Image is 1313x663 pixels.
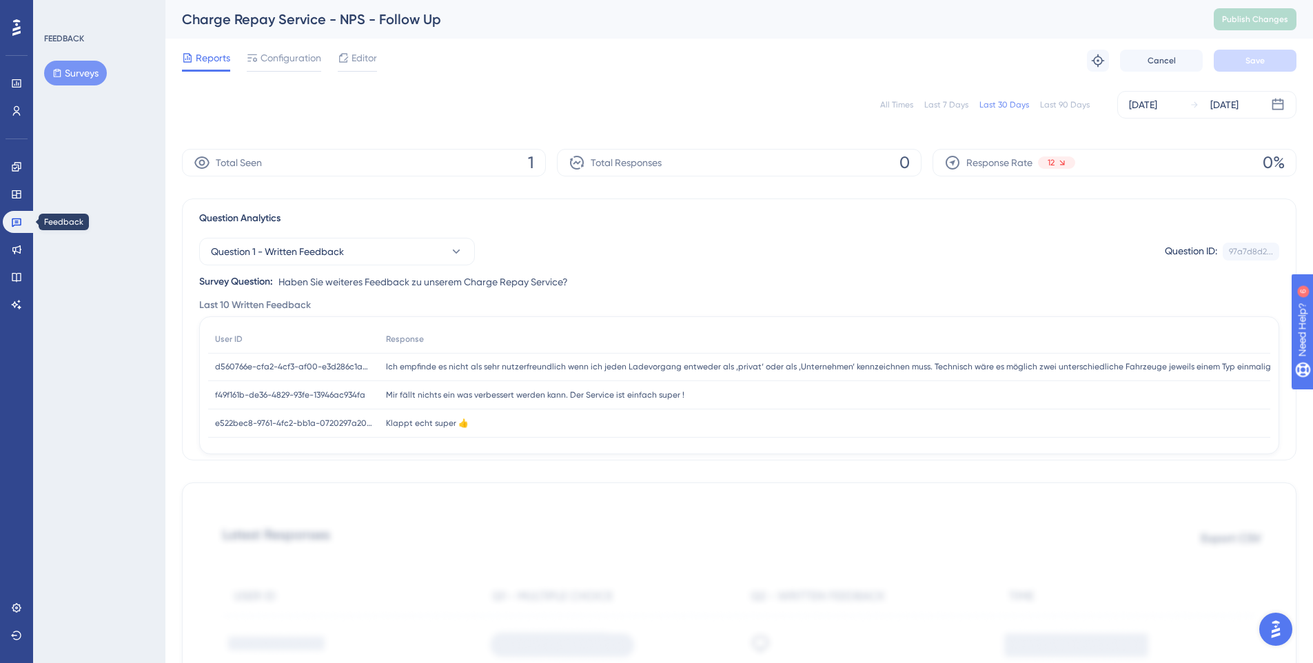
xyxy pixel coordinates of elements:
div: Last 90 Days [1040,99,1090,110]
span: Cancel [1148,55,1176,66]
span: Haben Sie weiteres Feedback zu unserem Charge Repay Service? [278,274,568,290]
span: User ID [215,334,243,345]
span: Need Help? [32,3,86,20]
span: 12 [1048,157,1055,168]
span: Publish Changes [1222,14,1288,25]
iframe: UserGuiding AI Assistant Launcher [1255,609,1296,650]
div: All Times [880,99,913,110]
div: Charge Repay Service - NPS - Follow Up [182,10,1179,29]
div: FEEDBACK [44,33,84,44]
span: Last 10 Written Feedback [199,297,311,314]
div: 6 [96,7,100,18]
div: Question ID: [1165,243,1217,261]
span: Reports [196,50,230,66]
button: Cancel [1120,50,1203,72]
span: 0 [899,152,910,174]
span: Editor [352,50,377,66]
span: Response [386,334,424,345]
button: Publish Changes [1214,8,1296,30]
span: Save [1245,55,1265,66]
div: Survey Question: [199,274,273,290]
span: 1 [528,152,534,174]
span: Total Responses [591,154,662,171]
span: e522bec8-9761-4fc2-bb1a-0720297a2000 [215,418,372,429]
span: Response Rate [966,154,1032,171]
button: Question 1 - Written Feedback [199,238,475,265]
button: Surveys [44,61,107,85]
span: d560766e-cfa2-4cf3-af00-e3d286c1a8ad [215,361,372,372]
span: f49f161b-de36-4829-93fe-13946ac934fa [215,389,365,400]
button: Save [1214,50,1296,72]
span: Klappt echt super 👍 [386,418,469,429]
div: Last 30 Days [979,99,1029,110]
span: 0% [1263,152,1285,174]
span: Question 1 - Written Feedback [211,243,344,260]
div: [DATE] [1129,96,1157,113]
span: Question Analytics [199,210,281,227]
div: Last 7 Days [924,99,968,110]
div: 97a7d8d2... [1229,246,1273,257]
span: Total Seen [216,154,262,171]
span: Mir fällt nichts ein was verbessert werden kann. Der Service ist einfach super ! [386,389,684,400]
div: [DATE] [1210,96,1239,113]
span: Configuration [261,50,321,66]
